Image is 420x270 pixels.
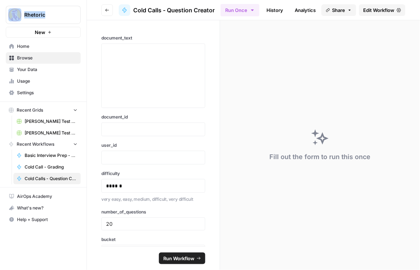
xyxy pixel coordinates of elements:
div: Fill out the form to run this once [270,152,371,162]
a: Usage [6,75,81,87]
a: Cold Calls - Question Creator [119,4,215,16]
button: Help + Support [6,214,81,225]
label: number_of_questions [101,209,205,215]
span: Browse [17,55,77,61]
a: [PERSON_NAME] Test Workflow - SERP Overview Grid [13,127,81,139]
span: Usage [17,78,77,84]
button: New [6,27,81,38]
span: Settings [17,90,77,96]
span: Recent Workflows [17,141,54,148]
span: Home [17,43,77,50]
label: document_id [101,114,205,120]
span: Edit Workflow [364,7,395,14]
button: What's new? [6,202,81,214]
button: Workspace: Rhetoric [6,6,81,24]
span: Cold Call - Grading [25,164,77,170]
a: Cold Call - Grading [13,161,81,173]
span: AirOps Academy [17,193,77,200]
a: AirOps Academy [6,191,81,202]
span: Recent Grids [17,107,43,113]
a: Settings [6,87,81,99]
span: Share [332,7,345,14]
span: Cold Calls - Question Creator [133,6,215,14]
img: Rhetoric Logo [8,8,21,21]
span: [PERSON_NAME] Test Workflow - Copilot Example Grid [25,118,77,125]
label: difficulty [101,170,205,177]
button: Recent Workflows [6,139,81,150]
button: Run Once [220,4,259,16]
span: Rhetoric [24,11,68,18]
a: Edit Workflow [359,4,406,16]
span: Basic Interview Prep - Question Creator [25,152,77,159]
button: Run Workflow [159,253,205,264]
a: Basic Interview Prep - Question Creator [13,150,81,161]
a: Cold Calls - Question Creator [13,173,81,184]
p: very easy, easy, medium, difficult, very difficult [101,196,205,203]
span: Help + Support [17,216,77,223]
a: [PERSON_NAME] Test Workflow - Copilot Example Grid [13,116,81,127]
a: Browse [6,52,81,64]
a: History [262,4,287,16]
a: Home [6,41,81,52]
span: Cold Calls - Question Creator [25,175,77,182]
span: Your Data [17,66,77,73]
span: [PERSON_NAME] Test Workflow - SERP Overview Grid [25,130,77,136]
div: What's new? [6,203,80,213]
a: Analytics [290,4,320,16]
a: Your Data [6,64,81,75]
label: document_text [101,35,205,41]
button: Share [322,4,356,16]
input: 5, 10, 15, 20 [106,221,201,227]
button: Recent Grids [6,105,81,116]
label: bucket [101,236,205,243]
label: user_id [101,142,205,149]
span: New [35,29,45,36]
span: Run Workflow [163,255,194,262]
